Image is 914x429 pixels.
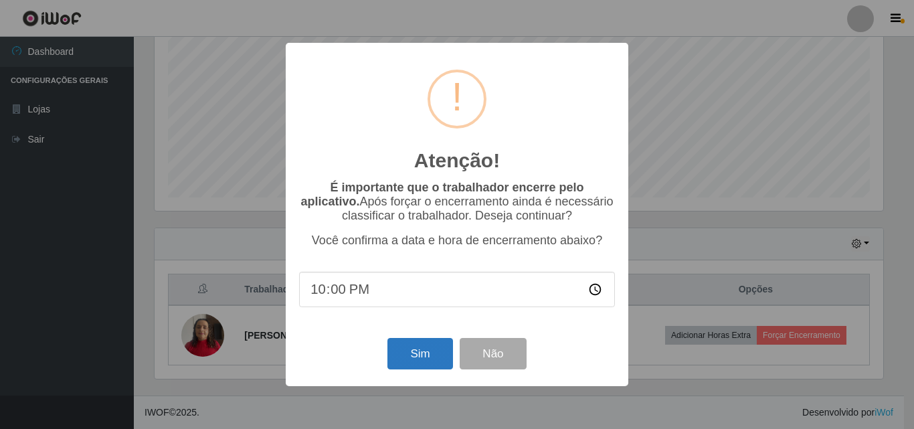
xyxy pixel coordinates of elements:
[387,338,452,369] button: Sim
[460,338,526,369] button: Não
[300,181,583,208] b: É importante que o trabalhador encerre pelo aplicativo.
[414,149,500,173] h2: Atenção!
[299,181,615,223] p: Após forçar o encerramento ainda é necessário classificar o trabalhador. Deseja continuar?
[299,234,615,248] p: Você confirma a data e hora de encerramento abaixo?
